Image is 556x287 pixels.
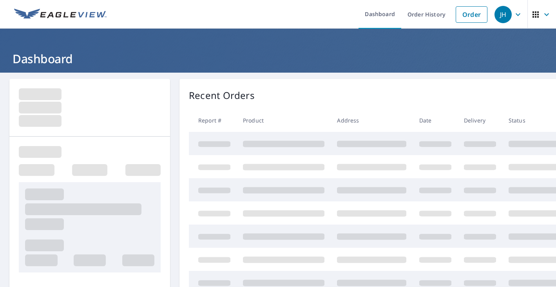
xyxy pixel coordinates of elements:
[494,6,512,23] div: JH
[189,88,255,102] p: Recent Orders
[456,6,487,23] a: Order
[189,109,237,132] th: Report #
[413,109,458,132] th: Date
[14,9,107,20] img: EV Logo
[9,51,547,67] h1: Dashboard
[458,109,502,132] th: Delivery
[331,109,413,132] th: Address
[237,109,331,132] th: Product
